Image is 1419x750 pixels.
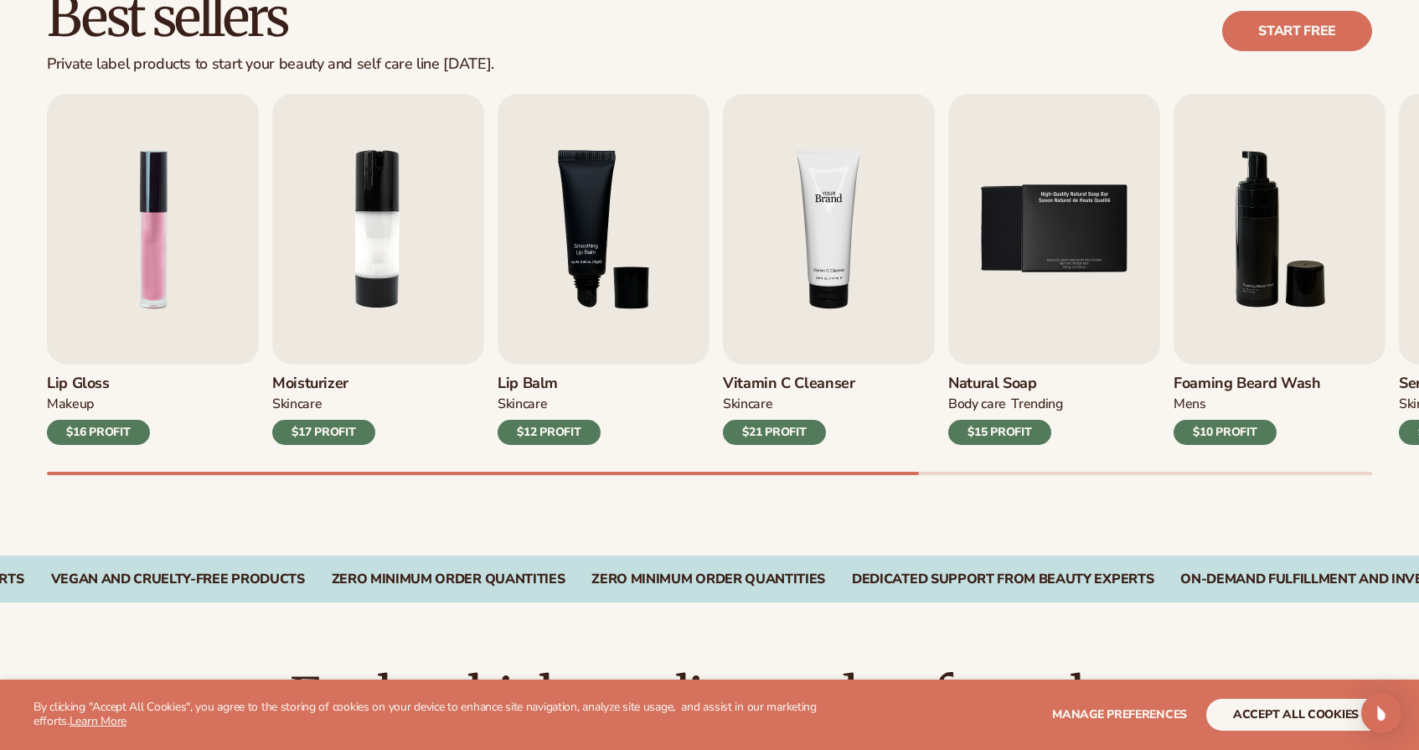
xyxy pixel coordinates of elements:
h3: Lip Balm [498,375,601,393]
div: SKINCARE [272,396,322,413]
h3: Foaming beard wash [1174,375,1321,393]
a: 3 / 9 [498,94,709,445]
div: MAKEUP [47,396,94,413]
h3: Lip Gloss [47,375,150,393]
img: Shopify Image 8 [723,94,935,365]
h3: Moisturizer [272,375,375,393]
div: BODY Care [948,396,1006,413]
a: 6 / 9 [1174,94,1385,445]
h3: Natural Soap [948,375,1063,393]
div: Skincare [723,396,772,413]
a: Learn More [70,713,126,729]
a: 2 / 9 [272,94,484,445]
button: Manage preferences [1052,699,1187,731]
h3: Vitamin C Cleanser [723,375,855,393]
div: $10 PROFIT [1174,420,1277,445]
a: 4 / 9 [723,94,935,445]
div: Open Intercom Messenger [1361,693,1401,733]
div: Zero Minimum Order QuantitieS [332,572,565,587]
a: 5 / 9 [948,94,1160,445]
div: $15 PROFIT [948,420,1051,445]
div: TRENDING [1011,396,1062,413]
div: $16 PROFIT [47,420,150,445]
a: Start free [1222,11,1372,51]
div: mens [1174,396,1206,413]
a: 1 / 9 [47,94,259,445]
div: $12 PROFIT [498,420,601,445]
span: Manage preferences [1052,706,1187,722]
div: Zero Minimum Order QuantitieS [591,572,825,587]
div: Vegan and Cruelty-Free Products [51,572,305,587]
div: Private label products to start your beauty and self care line [DATE]. [47,55,494,74]
button: accept all cookies [1206,699,1385,731]
div: $21 PROFIT [723,420,826,445]
div: Dedicated Support From Beauty Experts [852,572,1153,587]
div: SKINCARE [498,396,547,413]
h2: Explore high-quality product formulas [47,670,1372,726]
p: By clicking "Accept All Cookies", you agree to the storing of cookies on your device to enhance s... [34,701,832,729]
div: $17 PROFIT [272,420,375,445]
